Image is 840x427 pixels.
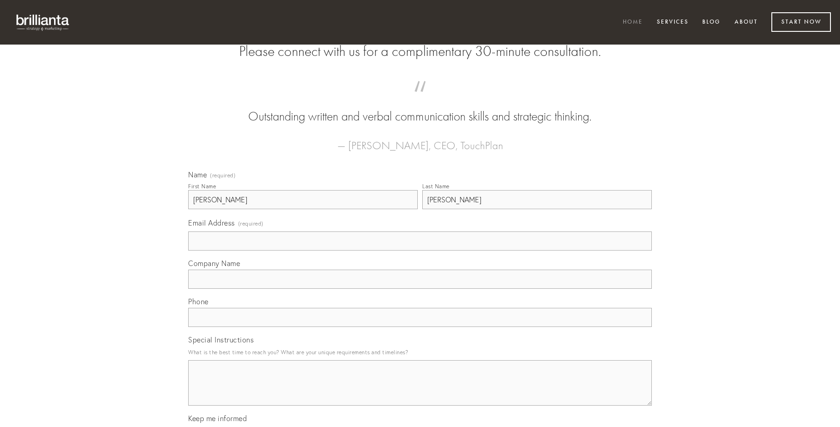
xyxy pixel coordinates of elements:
[203,126,637,155] figcaption: — [PERSON_NAME], CEO, TouchPlan
[210,173,235,178] span: (required)
[188,414,247,423] span: Keep me informed
[9,9,77,35] img: brillianta - research, strategy, marketing
[729,15,764,30] a: About
[188,259,240,268] span: Company Name
[238,217,264,230] span: (required)
[651,15,695,30] a: Services
[422,183,450,190] div: Last Name
[188,218,235,227] span: Email Address
[188,43,652,60] h2: Please connect with us for a complimentary 30-minute consultation.
[203,90,637,108] span: “
[696,15,726,30] a: Blog
[188,335,254,344] span: Special Instructions
[203,90,637,126] blockquote: Outstanding written and verbal communication skills and strategic thinking.
[188,297,209,306] span: Phone
[617,15,649,30] a: Home
[188,346,652,358] p: What is the best time to reach you? What are your unique requirements and timelines?
[188,183,216,190] div: First Name
[188,170,207,179] span: Name
[771,12,831,32] a: Start Now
